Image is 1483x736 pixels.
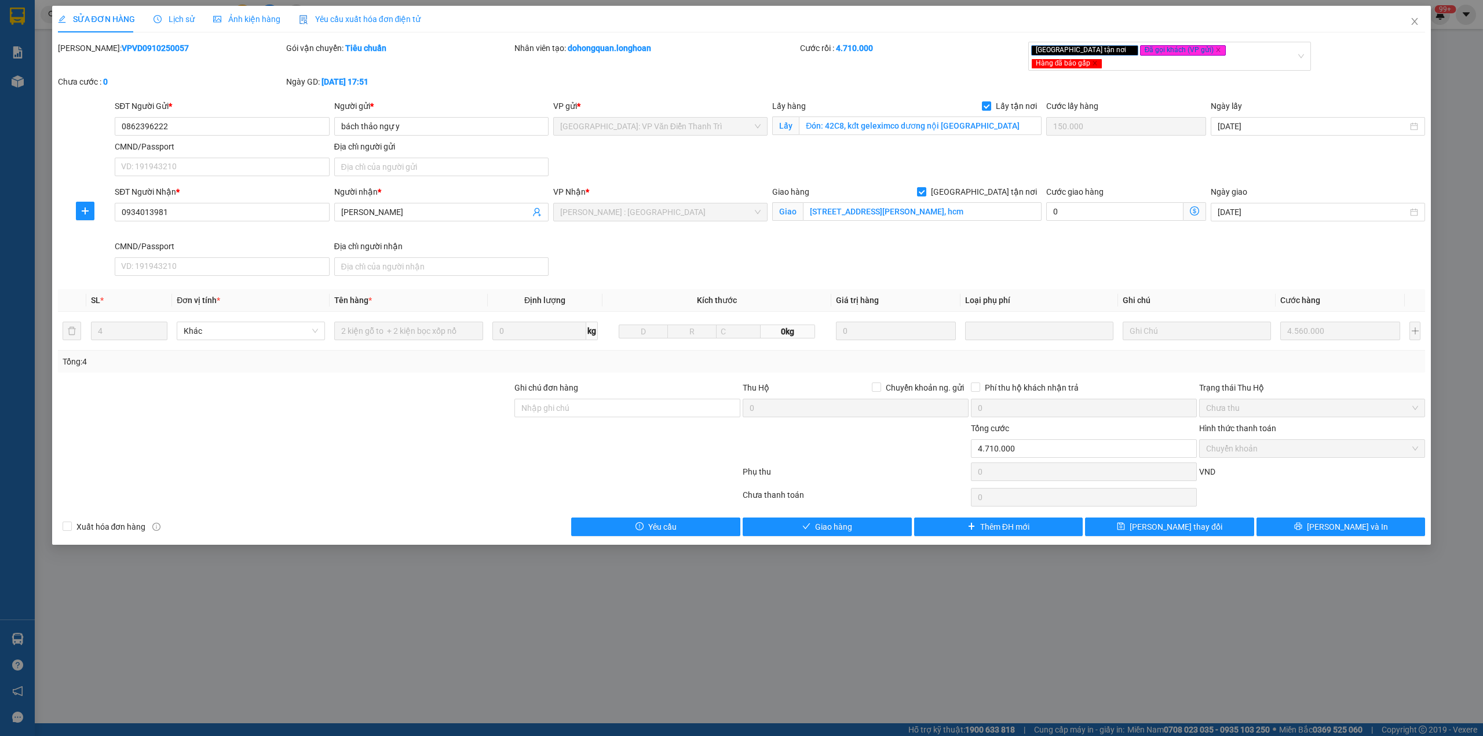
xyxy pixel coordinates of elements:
input: D [619,325,668,338]
span: edit [58,15,66,23]
span: Lấy [772,116,799,135]
input: Ngày giao [1218,206,1408,218]
input: Ngày lấy [1218,120,1408,133]
span: Tên hàng [334,296,372,305]
span: check [802,522,810,531]
input: Địa chỉ của người nhận [334,257,549,276]
b: [DATE] 17:51 [322,77,368,86]
div: Phụ thu [741,465,970,486]
span: user-add [532,207,542,217]
input: Địa chỉ của người gửi [334,158,549,176]
div: Người nhận [334,185,549,198]
th: Ghi chú [1118,289,1276,312]
span: Giao [772,202,803,221]
input: Ghi chú đơn hàng [514,399,740,417]
div: Trạng thái Thu Hộ [1199,381,1425,394]
span: [GEOGRAPHIC_DATA] tận nơi [926,185,1042,198]
div: Gói vận chuyển: [286,42,512,54]
div: CMND/Passport [115,140,329,153]
button: checkGiao hàng [743,518,912,536]
b: Tiêu chuẩn [345,43,386,53]
div: Nhân viên tạo: [514,42,798,54]
span: Chuyển khoản ng. gửi [881,381,969,394]
span: Chuyển khoản [1206,440,1418,457]
span: Thu Hộ [743,383,769,392]
span: Tổng cước [971,424,1009,433]
button: Close [1398,6,1431,38]
input: Lấy tận nơi [799,116,1042,135]
span: Yêu cầu xuất hóa đơn điện tử [299,14,421,24]
button: delete [63,322,81,340]
label: Ngày giao [1211,187,1247,196]
button: plusThêm ĐH mới [914,518,1083,536]
b: 0 [103,77,108,86]
div: SĐT Người Gửi [115,100,329,112]
span: Lấy tận nơi [991,100,1042,112]
button: plus [1409,322,1420,340]
div: Cước rồi : [800,42,1026,54]
label: Ghi chú đơn hàng [514,383,578,392]
input: 0 [1280,322,1400,340]
span: Kích thước [697,296,737,305]
button: exclamation-circleYêu cầu [571,518,740,536]
span: Hà Nội: VP Văn Điển Thanh Trì [560,118,761,135]
span: VND [1199,467,1215,476]
span: SL [91,296,100,305]
span: Đã gọi khách (VP gửi) [1140,45,1226,56]
th: Loại phụ phí [960,289,1118,312]
input: Ghi Chú [1123,322,1271,340]
button: plus [76,202,94,220]
img: icon [299,15,308,24]
b: dohongquan.longhoan [568,43,651,53]
span: info-circle [152,523,160,531]
label: Hình thức thanh toán [1199,424,1276,433]
span: Chưa thu [1206,399,1418,417]
div: [PERSON_NAME]: [58,42,284,54]
div: Ngày GD: [286,75,512,88]
button: printer[PERSON_NAME] và In [1256,518,1426,536]
span: plus [967,522,976,531]
div: VP gửi [553,100,768,112]
span: Xuất hóa đơn hàng [72,520,151,533]
div: Địa chỉ người gửi [334,140,549,153]
span: close [1410,17,1419,26]
button: save[PERSON_NAME] thay đổi [1085,518,1254,536]
span: Giao hàng [772,187,809,196]
span: close [1215,47,1221,53]
span: clock-circle [154,15,162,23]
span: plus [76,206,94,216]
span: Hồ Chí Minh : Kho Quận 12 [560,203,761,221]
span: Hàng đã báo gấp [1031,59,1103,69]
span: exclamation-circle [635,522,644,531]
input: Cước giao hàng [1046,202,1184,221]
span: Ảnh kiện hàng [213,14,280,24]
span: [GEOGRAPHIC_DATA] tận nơi [1031,45,1138,56]
span: Yêu cầu [648,520,677,533]
input: Giao tận nơi [803,202,1042,221]
label: Cước lấy hàng [1046,101,1098,111]
b: VPVD0910250057 [122,43,189,53]
div: Tổng: 4 [63,355,572,368]
span: [PERSON_NAME] và In [1307,520,1388,533]
span: Thêm ĐH mới [980,520,1029,533]
label: Ngày lấy [1211,101,1242,111]
span: Đơn vị tính [177,296,220,305]
input: VD: Bàn, Ghế [334,322,483,340]
span: SỬA ĐƠN HÀNG [58,14,135,24]
span: printer [1294,522,1302,531]
span: Lịch sử [154,14,195,24]
input: Cước lấy hàng [1046,117,1206,136]
span: Phí thu hộ khách nhận trả [980,381,1083,394]
span: close [1128,47,1134,53]
span: Giá trị hàng [836,296,879,305]
span: close [1092,60,1098,66]
span: Khác [184,322,318,340]
span: save [1117,522,1125,531]
div: Chưa cước : [58,75,284,88]
input: R [667,325,717,338]
span: VP Nhận [553,187,586,196]
span: Lấy hàng [772,101,806,111]
div: CMND/Passport [115,240,329,253]
div: Chưa thanh toán [741,489,970,509]
input: 0 [836,322,956,340]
